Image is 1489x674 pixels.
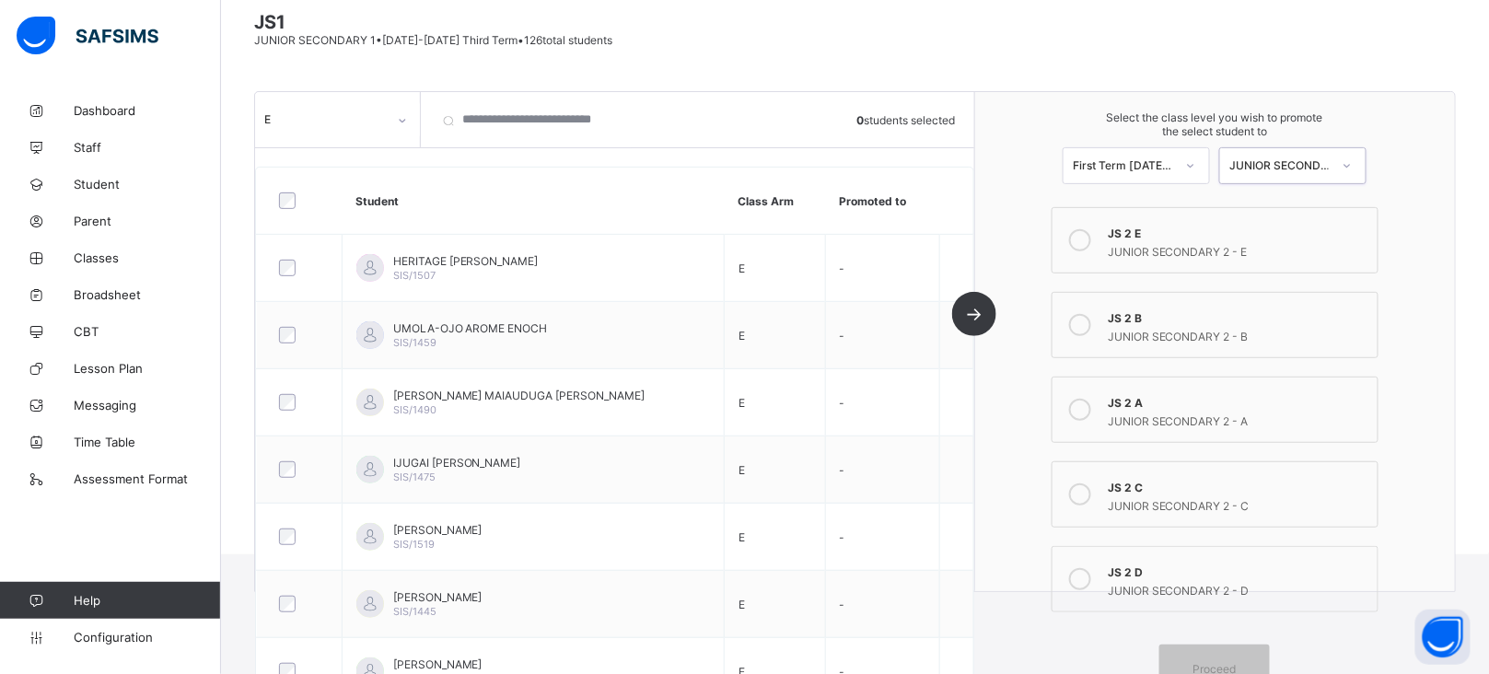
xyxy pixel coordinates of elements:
[840,463,845,477] span: -
[857,113,956,127] span: students selected
[1415,610,1471,665] button: Open asap
[264,113,387,127] div: E
[739,329,745,343] span: E
[739,396,745,410] span: E
[739,530,745,544] span: E
[725,168,826,235] th: Class Arm
[393,389,646,402] span: [PERSON_NAME] MAIAUDUGA [PERSON_NAME]
[393,590,483,604] span: [PERSON_NAME]
[1229,159,1331,173] div: JUNIOR SECONDARY 2
[1108,391,1368,410] div: JS 2 A
[393,523,483,537] span: [PERSON_NAME]
[74,324,221,339] span: CBT
[1073,159,1174,173] div: First Term [DATE]-[DATE]
[1108,476,1368,494] div: JS 2 C
[393,254,539,268] span: HERITAGE [PERSON_NAME]
[74,250,221,265] span: Classes
[739,598,745,611] span: E
[1108,222,1368,240] div: JS 2 E
[74,593,220,608] span: Help
[1108,579,1368,598] div: JUNIOR SECONDARY 2 - D
[254,11,1456,33] span: JS1
[739,261,745,275] span: E
[1108,410,1368,428] div: JUNIOR SECONDARY 2 - A
[1108,494,1368,513] div: JUNIOR SECONDARY 2 - C
[393,657,483,671] span: [PERSON_NAME]
[74,214,221,228] span: Parent
[840,396,845,410] span: -
[825,168,939,235] th: Promoted to
[1108,325,1368,343] div: JUNIOR SECONDARY 2 - B
[393,403,436,416] span: SIS/1490
[857,113,865,127] b: 0
[74,630,220,645] span: Configuration
[74,435,221,449] span: Time Table
[74,398,221,413] span: Messaging
[393,336,436,349] span: SIS/1459
[74,471,221,486] span: Assessment Format
[74,287,221,302] span: Broadsheet
[840,598,845,611] span: -
[1108,240,1368,259] div: JUNIOR SECONDARY 2 - E
[393,269,436,282] span: SIS/1507
[393,471,436,483] span: SIS/1475
[254,33,612,47] span: JUNIOR SECONDARY 1 • [DATE]-[DATE] Third Term • 126 total students
[393,321,548,335] span: UMOLA-OJO AROME ENOCH
[393,456,521,470] span: IJUGAI [PERSON_NAME]
[994,110,1437,138] span: Select the class level you wish to promote the select student to
[74,177,221,192] span: Student
[74,103,221,118] span: Dashboard
[840,530,845,544] span: -
[17,17,158,55] img: safsims
[393,538,435,551] span: SIS/1519
[840,329,845,343] span: -
[74,361,221,376] span: Lesson Plan
[1108,561,1368,579] div: JS 2 D
[1108,307,1368,325] div: JS 2 B
[840,261,845,275] span: -
[739,463,745,477] span: E
[393,605,436,618] span: SIS/1445
[74,140,221,155] span: Staff
[342,168,724,235] th: Student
